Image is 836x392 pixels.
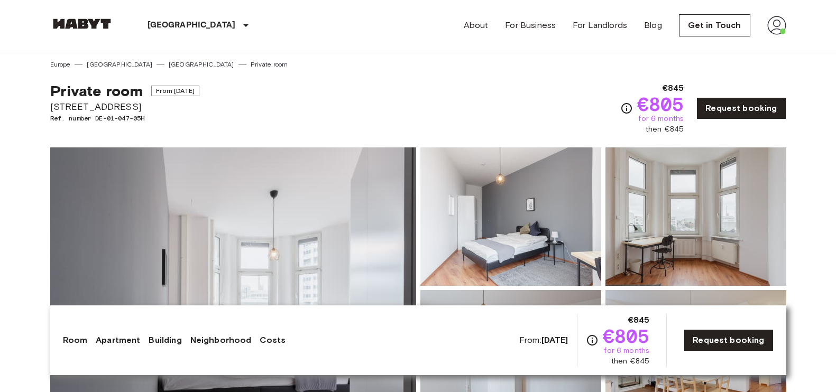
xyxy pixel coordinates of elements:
span: From: [519,334,568,346]
span: then €845 [611,356,649,367]
span: Private room [50,82,143,100]
svg: Check cost overview for full price breakdown. Please note that discounts apply to new joiners onl... [620,102,633,115]
b: [DATE] [541,335,568,345]
a: Get in Touch [679,14,750,36]
a: About [464,19,489,32]
span: €845 [663,82,684,95]
img: Picture of unit DE-01-047-05H [420,147,601,286]
span: [STREET_ADDRESS] [50,100,199,114]
span: €805 [603,326,650,346]
span: Ref. number DE-01-047-05H [50,114,199,123]
a: Blog [644,19,662,32]
p: [GEOGRAPHIC_DATA] [148,19,236,32]
a: Europe [50,60,71,69]
svg: Check cost overview for full price breakdown. Please note that discounts apply to new joiners onl... [586,334,599,347]
a: [GEOGRAPHIC_DATA] [87,60,152,69]
a: [GEOGRAPHIC_DATA] [169,60,234,69]
a: Neighborhood [190,334,252,347]
a: Costs [260,334,286,347]
span: €845 [628,314,650,326]
a: Private room [251,60,288,69]
a: Room [63,334,88,347]
span: €805 [637,95,684,114]
span: for 6 months [604,346,649,356]
span: then €845 [646,124,684,135]
a: Building [149,334,181,347]
a: Apartment [96,334,140,347]
span: From [DATE] [151,86,199,96]
img: avatar [767,16,786,35]
img: Picture of unit DE-01-047-05H [605,147,786,286]
span: for 6 months [638,114,684,124]
a: Request booking [684,329,773,351]
a: For Business [505,19,556,32]
a: For Landlords [573,19,627,32]
a: Request booking [696,97,786,119]
img: Habyt [50,18,114,29]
